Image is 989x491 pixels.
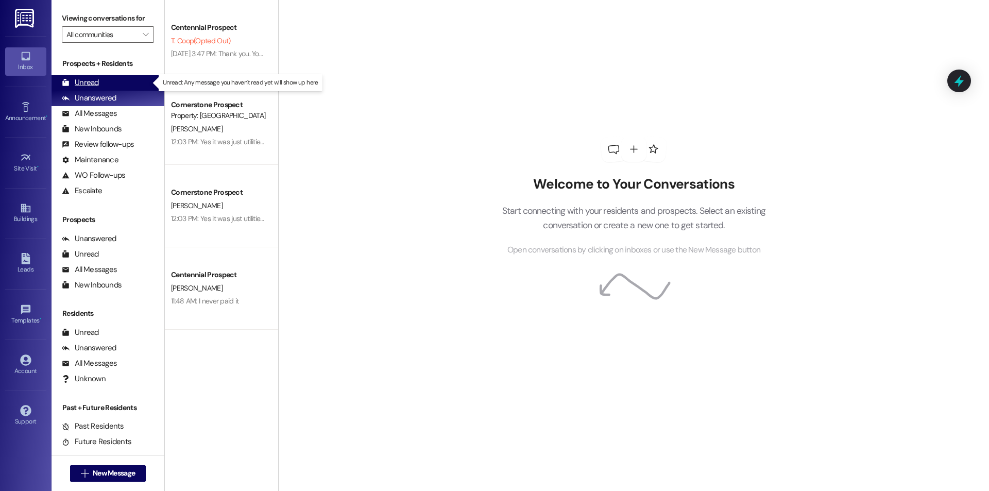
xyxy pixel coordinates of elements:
p: Start connecting with your residents and prospects. Select an existing conversation or create a n... [486,204,781,233]
label: Viewing conversations for [62,10,154,26]
div: 11:48 AM: I never paid it [171,296,239,306]
div: Unread [62,77,99,88]
div: Unread [62,327,99,338]
div: New Inbounds [62,280,122,291]
div: Centennial Prospect [171,22,266,33]
div: All Messages [62,108,117,119]
div: Maintenance [62,155,118,165]
div: Escalate [62,185,102,196]
div: Review follow-ups [62,139,134,150]
div: All Messages [62,264,117,275]
div: Future Residents [62,436,131,447]
p: Unread: Any message you haven't read yet will show up here [163,78,318,87]
img: ResiDesk Logo [15,9,36,28]
button: New Message [70,465,146,482]
a: Buildings [5,199,46,227]
i:  [81,469,89,478]
div: Unknown [62,374,106,384]
div: Prospects [52,214,164,225]
a: Account [5,351,46,379]
span: • [40,315,41,323]
div: WO Follow-ups [62,170,125,181]
span: Open conversations by clicking on inboxes or use the New Message button [507,244,760,257]
a: Leads [5,250,46,278]
div: All Messages [62,358,117,369]
div: Unanswered [62,343,116,353]
div: Property: [GEOGRAPHIC_DATA] [171,110,266,121]
span: • [46,113,47,120]
div: New Inbounds [62,124,122,134]
input: All communities [66,26,138,43]
div: Unanswered [62,93,116,104]
a: Site Visit • [5,149,46,177]
span: New Message [93,468,135,479]
div: Past Residents [62,421,124,432]
div: 12:03 PM: Yes it was just utilities you had to pay for August [171,214,343,223]
div: Unread [62,249,99,260]
div: Prospects + Residents [52,58,164,69]
span: [PERSON_NAME] [171,283,223,293]
span: [PERSON_NAME] [171,124,223,133]
a: Support [5,402,46,430]
span: T. Coop (Opted Out) [171,36,230,45]
div: Residents [52,308,164,319]
a: Inbox [5,47,46,75]
div: [DATE] 3:47 PM: Thank you. You will no longer receive texts from this thread. Please reply with '... [171,49,679,58]
span: [PERSON_NAME] [171,201,223,210]
a: Templates • [5,301,46,329]
i:  [143,30,148,39]
div: Unanswered [62,233,116,244]
span: • [37,163,39,171]
div: Past + Future Residents [52,402,164,413]
div: Centennial Prospect [171,269,266,280]
div: Cornerstone Prospect [171,187,266,198]
div: 12:03 PM: Yes it was just utilities you had to pay for August [171,137,343,146]
h2: Welcome to Your Conversations [486,176,781,193]
div: Cornerstone Prospect [171,99,266,110]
